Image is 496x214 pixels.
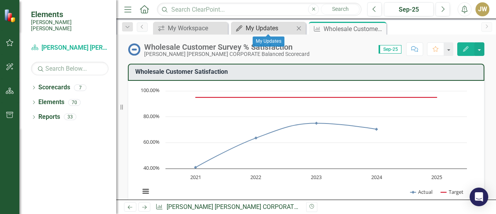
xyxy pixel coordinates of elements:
[157,3,362,16] input: Search ClearPoint...
[194,166,197,169] path: 2021, 40.9. Actual.
[246,23,294,33] div: My Updates
[38,98,64,107] a: Elements
[68,99,81,106] div: 70
[31,10,108,19] span: Elements
[31,62,108,75] input: Search Below...
[128,43,140,56] img: No Information
[143,164,160,171] text: 40.00%
[135,68,480,75] h3: Wholesale Customer Satisfaction​
[143,138,160,145] text: 60.00%
[311,174,322,181] text: 2023
[253,37,284,47] div: My Updates
[136,87,471,204] svg: Interactive chart
[168,23,226,33] div: My Workspace
[470,188,488,206] div: Open Intercom Messenger
[155,203,300,212] div: » »
[431,174,442,181] text: 2025
[255,136,258,139] path: 2022, 63.6. Actual.
[194,96,439,99] g: Target, series 2 of 2. Line with 5 data points.
[375,127,378,130] path: 2024, 70.4. Actual.
[321,4,360,15] button: Search
[315,122,318,125] path: 2023, 75. Actual.
[143,113,160,120] text: 80.00%
[74,84,86,91] div: 7
[141,87,160,94] text: 100.00%
[371,174,382,181] text: 2024
[4,9,17,23] img: ClearPoint Strategy
[144,43,310,51] div: Wholesale Customer Survey % Satisfaction​
[190,174,201,181] text: 2021
[31,43,108,52] a: [PERSON_NAME] [PERSON_NAME] CORPORATE Balanced Scorecard
[38,83,70,92] a: Scorecards
[140,186,151,197] button: View chart menu, Chart
[250,174,261,181] text: 2022
[31,19,108,32] small: [PERSON_NAME] [PERSON_NAME]
[136,87,476,204] div: Chart. Highcharts interactive chart.
[387,5,431,14] div: Sep-25
[64,114,76,120] div: 33
[155,23,226,33] a: My Workspace
[233,23,294,33] a: My Updates
[167,203,354,211] a: [PERSON_NAME] [PERSON_NAME] CORPORATE Balanced Scorecard
[38,113,60,122] a: Reports
[379,45,401,54] span: Sep-25
[384,2,434,16] button: Sep-25
[475,2,489,16] button: JW
[324,24,384,34] div: Wholesale Customer Survey % Satisfaction​
[441,188,463,195] button: Show Target
[410,188,432,195] button: Show Actual
[332,6,349,12] span: Search
[144,51,310,57] div: [PERSON_NAME] [PERSON_NAME] CORPORATE Balanced Scorecard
